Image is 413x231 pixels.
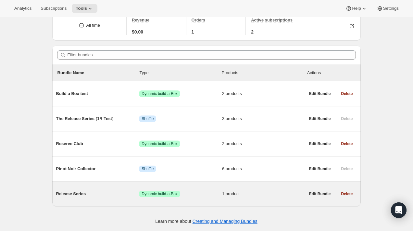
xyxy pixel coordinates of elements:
[56,90,139,97] span: Build a Box test
[193,219,257,224] a: Creating and Managing Bundles
[76,6,87,11] span: Tools
[307,70,356,76] div: Actions
[192,18,206,22] span: Orders
[72,4,97,13] button: Tools
[342,4,371,13] button: Help
[305,139,335,148] button: Edit Bundle
[341,91,353,96] span: Delete
[56,191,139,197] span: Release Series
[222,141,305,147] span: 2 products
[305,89,335,98] button: Edit Bundle
[192,29,194,35] span: 1
[142,91,178,96] span: Dynamic build-a-Box
[309,91,331,96] span: Edit Bundle
[222,90,305,97] span: 2 products
[309,166,331,171] span: Edit Bundle
[305,164,335,173] button: Edit Bundle
[391,202,407,218] div: Open Intercom Messenger
[305,189,335,198] button: Edit Bundle
[341,141,353,146] span: Delete
[37,4,70,13] button: Subscriptions
[309,191,331,197] span: Edit Bundle
[155,218,257,224] p: Learn more about
[251,18,293,22] span: Active subscriptions
[56,166,139,172] span: Pinot Noir Collector
[251,29,254,35] span: 2
[14,6,31,11] span: Analytics
[10,4,35,13] button: Analytics
[132,18,149,22] span: Revenue
[352,6,361,11] span: Help
[309,116,331,121] span: Edit Bundle
[337,139,357,148] button: Delete
[222,191,305,197] span: 1 product
[56,141,139,147] span: Reserve Club
[222,115,305,122] span: 3 products
[222,166,305,172] span: 6 products
[142,141,178,146] span: Dynamic build-a-Box
[57,70,140,76] p: Bundle Name
[41,6,67,11] span: Subscriptions
[142,191,178,197] span: Dynamic build-a-Box
[305,114,335,123] button: Edit Bundle
[86,22,100,29] div: All time
[142,166,154,171] span: Shuffle
[142,116,154,121] span: Shuffle
[341,191,353,197] span: Delete
[132,29,143,35] span: $0.00
[383,6,399,11] span: Settings
[222,70,304,76] div: Products
[309,141,331,146] span: Edit Bundle
[56,115,139,122] span: The Release Series [1R Test]
[337,89,357,98] button: Delete
[373,4,403,13] button: Settings
[140,70,222,76] div: Type
[337,189,357,198] button: Delete
[68,50,356,60] input: Filter bundles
